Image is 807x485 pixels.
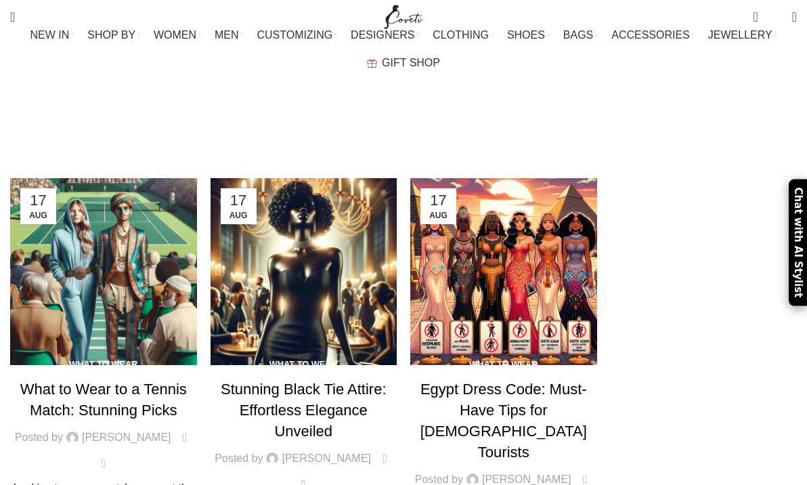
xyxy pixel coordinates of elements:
[746,3,764,30] a: 0
[304,475,314,485] span: 0
[96,455,110,472] a: 0
[282,450,371,467] a: [PERSON_NAME]
[381,10,427,22] a: Site logo
[768,3,782,30] div: My Wishlist
[433,22,494,49] a: CLOTHING
[3,22,804,77] div: Main navigation
[30,28,70,41] span: NEW IN
[221,381,387,440] a: Stunning Black Tie Attire: Effortless Elegance Unveiled
[425,193,452,208] span: 17
[351,22,419,49] a: DESIGNERS
[374,78,433,114] h1: Blog
[25,193,51,208] span: 17
[370,123,399,135] a: Home
[257,28,332,41] span: CUSTOMIZING
[154,28,196,41] span: WOMEN
[20,381,187,419] a: What to Wear to a Tennis Match: Stunning Picks
[771,14,781,24] span: 0
[425,211,452,219] span: Aug
[754,7,764,17] span: 0
[87,28,135,41] span: SHOP BY
[433,28,489,41] span: CLOTHING
[87,22,140,49] a: SHOP BY
[507,22,550,49] a: SHOES
[266,452,278,465] img: author-avatar
[611,28,690,41] span: ACCESSORIES
[3,3,22,30] a: Search
[15,429,63,446] span: Posted by
[215,28,239,41] span: MEN
[507,28,545,41] span: SHOES
[257,22,337,49] a: CUSTOMIZING
[367,49,440,77] a: GIFT SHOP
[30,22,74,49] a: NEW IN
[82,429,171,446] a: [PERSON_NAME]
[66,431,79,444] img: author-avatar
[563,22,598,49] a: BAGS
[154,22,201,49] a: WOMEN
[708,28,772,41] span: JEWELLERY
[225,193,252,208] span: 17
[563,28,593,41] span: BAGS
[225,211,252,219] span: Aug
[215,450,263,467] span: Posted by
[25,211,51,219] span: Aug
[269,359,338,369] a: What to wear
[611,22,695,49] a: ACCESSORIES
[69,359,137,369] a: What to wear
[469,359,538,369] a: What to wear
[104,454,114,464] span: 0
[215,22,243,49] a: MEN
[708,22,777,49] a: JEWELLERY
[367,59,377,68] img: GiftBag
[351,28,414,41] span: DESIGNERS
[420,381,587,460] a: Egypt Dress Code: Must-Have Tips for [DEMOGRAPHIC_DATA] Tourists
[413,123,437,135] span: Blog
[382,56,440,69] span: GIFT SHOP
